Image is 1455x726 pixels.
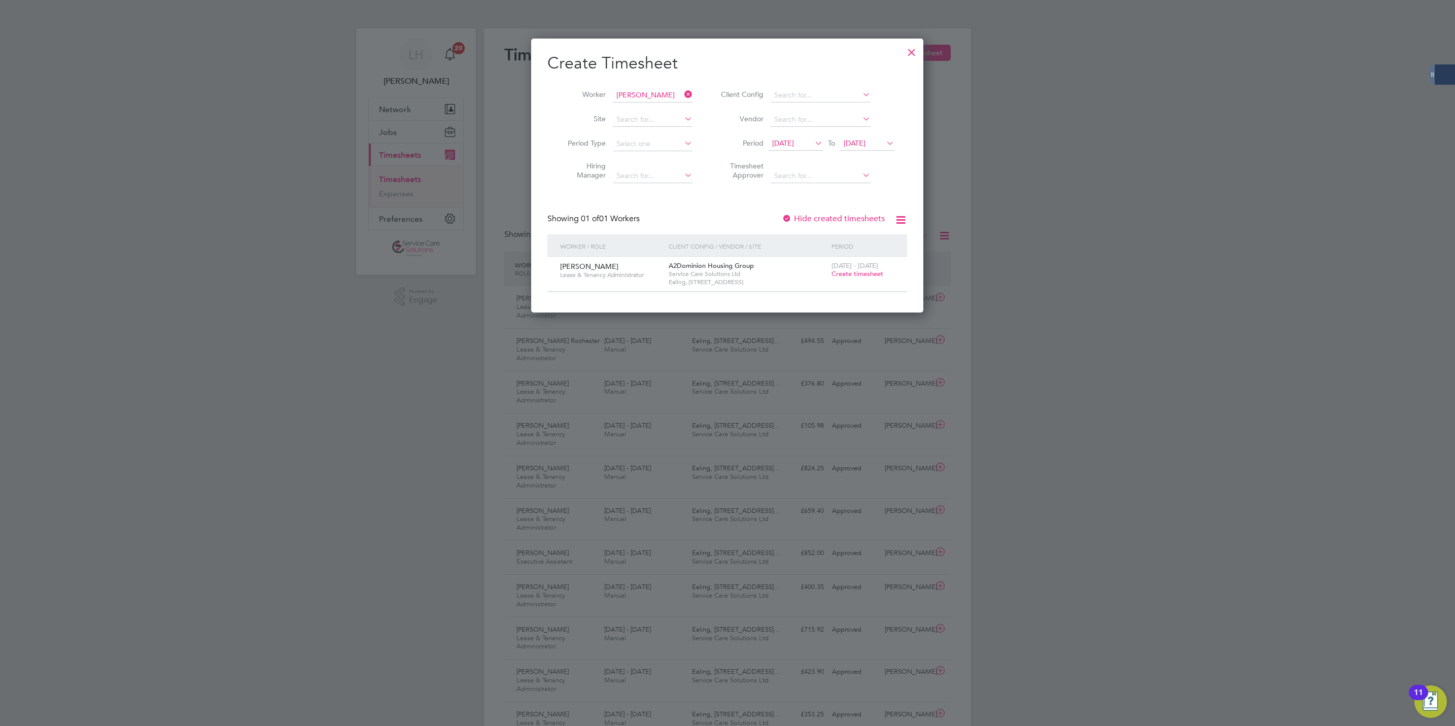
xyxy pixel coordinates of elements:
span: 01 of [581,214,599,224]
input: Search for... [613,169,692,183]
button: Open Resource Center, 11 new notifications [1414,685,1447,718]
label: Worker [560,90,606,99]
span: [DATE] [844,139,865,148]
label: Timesheet Approver [718,161,764,180]
span: A2Dominion Housing Group [669,261,754,270]
span: Create timesheet [832,269,883,278]
label: Hide created timesheets [782,214,885,224]
span: Lease & Tenancy Administrator [560,271,661,279]
label: Site [560,114,606,123]
span: To [825,136,838,150]
input: Search for... [771,113,871,127]
div: Period [829,234,897,258]
span: Service Care Solutions Ltd [669,270,826,278]
input: Search for... [771,169,871,183]
label: Client Config [718,90,764,99]
input: Search for... [613,113,692,127]
div: Showing [547,214,642,224]
h2: Create Timesheet [547,53,907,74]
span: [DATE] [772,139,794,148]
label: Hiring Manager [560,161,606,180]
div: Worker / Role [558,234,666,258]
label: Period [718,139,764,148]
input: Search for... [771,88,871,102]
label: Vendor [718,114,764,123]
label: Period Type [560,139,606,148]
input: Search for... [613,88,692,102]
div: Client Config / Vendor / Site [666,234,829,258]
span: [DATE] - [DATE] [832,261,878,270]
span: [PERSON_NAME] [560,262,618,271]
span: Ealing, [STREET_ADDRESS] [669,278,826,286]
span: 01 Workers [581,214,640,224]
div: 11 [1414,693,1423,706]
input: Select one [613,137,692,151]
